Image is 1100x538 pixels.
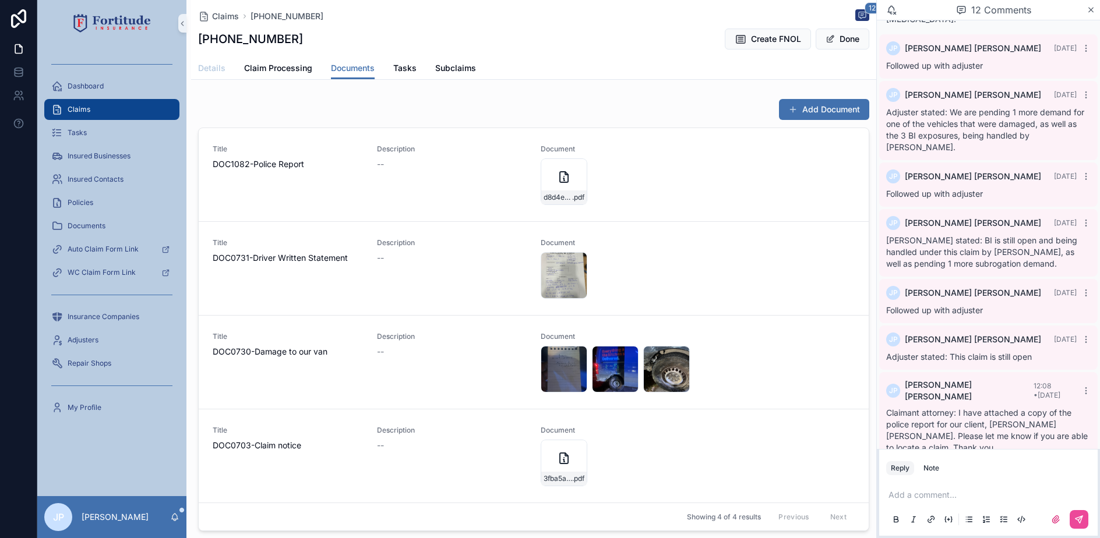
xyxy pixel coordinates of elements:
span: Description [377,144,527,154]
span: Title [213,332,363,341]
span: Claimant attorney: I have attached a copy of the police report for our client, [PERSON_NAME] [PER... [886,408,1088,452]
a: My Profile [44,397,179,418]
a: Claims [198,10,239,22]
span: Insured Businesses [68,151,131,161]
a: TitleDOC1082-Police ReportDescription--Documentd8d4e0ec-0c47-4cca-bfe9-4b0d106d876f-2025-11-13--A... [199,128,869,221]
a: Subclaims [435,58,476,81]
a: Auto Claim Form Link [44,239,179,260]
span: [PERSON_NAME] [PERSON_NAME] [905,89,1041,101]
span: Claims [68,105,90,114]
a: Repair Shops [44,353,179,374]
span: Adjusters [68,335,98,345]
span: JP [889,172,898,181]
button: Add Document [779,99,869,120]
span: d8d4e0ec-0c47-4cca-bfe9-4b0d106d876f-2025-11-13--Accident-Report [544,193,572,202]
span: Document [541,144,691,154]
span: Subclaims [435,62,476,74]
span: Description [377,426,527,435]
a: Adjusters [44,330,179,351]
span: 3fba5ac7-878c-452d-a441-a9a212530c30-CCAU%5E427bd472-529a-44fb-9c4f-ea98ece6f705 [544,474,572,483]
button: Done [816,29,869,49]
span: [PERSON_NAME] [PERSON_NAME] [905,171,1041,182]
span: [PERSON_NAME] [PERSON_NAME] [905,217,1041,229]
span: .pdf [572,474,584,483]
span: Document [541,426,691,435]
span: Document [541,332,691,341]
span: DOC1082-Police Report [213,158,363,170]
span: [DATE] [1054,218,1077,227]
a: Tasks [44,122,179,143]
a: TitleDOC0731-Driver Written StatementDescription--Document [199,221,869,315]
span: DOC0731-Driver Written Statement [213,252,363,264]
span: Insurance Companies [68,312,139,321]
span: Claim Processing [244,62,312,74]
span: Tasks [68,128,87,137]
a: Insured Contacts [44,169,179,190]
a: TitleDOC0730-Damage to our vanDescription--Document [199,315,869,409]
div: scrollable content [37,47,186,433]
span: [PERSON_NAME] [PERSON_NAME] [905,379,1034,402]
span: Description [377,238,527,247]
span: DOC0703-Claim notice [213,440,363,451]
span: [PERSON_NAME] [PERSON_NAME] [905,287,1041,299]
span: -- [377,440,384,451]
a: Tasks [393,58,417,81]
span: Followed up with adjuster [886,61,983,70]
span: 12:08 • [DATE] [1034,381,1060,399]
span: [PERSON_NAME] [PERSON_NAME] [905,334,1041,345]
a: [PHONE_NUMBER] [251,10,323,22]
span: JP [53,510,64,524]
span: Title [213,426,363,435]
span: JP [889,218,898,228]
span: Adjuster stated: We are pending 1 more demand for one of the vehicles that were damaged, as well ... [886,107,1084,152]
a: Documents [331,58,375,80]
span: [PERSON_NAME] stated: BI is still open and being handled under this claim by [PERSON_NAME], as we... [886,235,1077,268]
a: Policies [44,192,179,213]
span: Document [541,238,691,247]
a: Details [198,58,225,81]
span: Description [377,332,527,341]
span: Adjuster stated: This claim is still open [886,352,1032,362]
a: Insured Businesses [44,146,179,167]
span: [DATE] [1054,335,1077,344]
span: 12 [865,2,880,14]
p: [PERSON_NAME] [82,511,149,523]
span: Auto Claim Form Link [68,245,139,254]
span: Policies [68,198,93,207]
span: [DATE] [1054,172,1077,180]
div: Note [923,463,939,473]
button: Reply [886,461,914,475]
span: -- [377,252,384,264]
span: -- [377,346,384,358]
span: Showing 4 of 4 results [687,512,761,522]
span: Claims [212,10,239,22]
span: Create FNOL [751,33,801,45]
span: Tasks [393,62,417,74]
span: Documents [68,221,105,231]
a: Claim Processing [244,58,312,81]
span: My Profile [68,403,101,412]
span: 12 Comments [971,3,1031,17]
span: JP [889,44,898,53]
span: JP [889,335,898,344]
h1: [PHONE_NUMBER] [198,31,303,47]
a: Claims [44,99,179,120]
span: DOC0730-Damage to our van [213,346,363,358]
span: Title [213,238,363,247]
span: [PERSON_NAME] [PERSON_NAME] [905,43,1041,54]
span: Insured Contacts [68,175,124,184]
span: [DATE] [1054,44,1077,52]
span: WC Claim Form Link [68,268,136,277]
span: JP [889,288,898,298]
span: Dashboard [68,82,104,91]
span: JP [889,90,898,100]
span: [DATE] [1054,288,1077,297]
a: WC Claim Form Link [44,262,179,283]
span: .pdf [572,193,584,202]
a: TitleDOC0703-Claim noticeDescription--Document3fba5ac7-878c-452d-a441-a9a212530c30-CCAU%5E427bd47... [199,409,869,502]
button: Create FNOL [725,29,811,49]
span: Followed up with adjuster [886,189,983,199]
span: Followed up with adjuster [886,305,983,315]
